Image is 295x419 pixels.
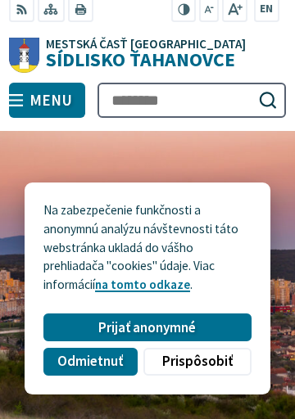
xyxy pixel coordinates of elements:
button: Menu [9,83,84,119]
span: Prispôsobiť [162,353,233,370]
a: EN [256,1,278,18]
span: Menu [29,94,72,106]
a: na tomto odkaze [95,277,190,292]
span: Prijať anonymné [98,319,196,336]
button: Odmietnuť [43,348,137,376]
span: Mestská časť [GEOGRAPHIC_DATA] [46,38,246,50]
span: Odmietnuť [57,353,123,370]
a: Logo Sídlisko Ťahanovce, prejsť na domovskú stránku. [9,38,285,74]
button: Prispôsobiť [143,348,252,376]
p: Na zabezpečenie funkčnosti a anonymnú analýzu návštevnosti táto webstránka ukladá do vášho prehli... [43,201,252,295]
button: Prijať anonymné [43,313,252,341]
span: EN [260,1,273,18]
h1: Sídlisko Ťahanovce [39,38,246,70]
img: Prejsť na domovskú stránku [9,38,39,74]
